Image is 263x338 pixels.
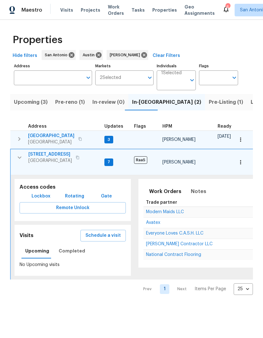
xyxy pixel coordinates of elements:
label: Flags [199,64,238,68]
button: Lockbox [29,191,53,202]
span: [PERSON_NAME] [162,160,196,164]
span: Address [28,124,47,129]
label: Individuals [157,64,196,68]
div: [PERSON_NAME] [107,50,148,60]
h5: Visits [20,232,33,239]
span: In-review (0) [92,98,125,107]
span: Geo Assignments [184,4,215,16]
label: Address [14,64,92,68]
span: HPM [162,124,172,129]
span: RaaS [134,156,147,164]
p: Items Per Page [195,286,226,292]
span: Work Orders [149,187,181,196]
span: Upcoming [25,247,49,255]
span: 3 [105,137,113,142]
span: Properties [152,7,177,13]
span: Flags [134,124,146,129]
div: Earliest renovation start date (first business day after COE or Checkout) [218,124,237,129]
span: Everyone Loves C.A.S.H. LLC [146,231,203,235]
span: Work Orders [108,4,124,16]
span: Hide filters [13,52,37,60]
a: Avatex [146,221,160,224]
span: Gate [99,192,114,200]
span: Projects [81,7,100,13]
span: Austin [83,52,97,58]
span: Tasks [131,8,145,12]
span: Schedule a visit [85,232,121,240]
button: Open [230,73,239,82]
span: Completed [59,247,85,255]
button: Schedule a visit [80,230,126,241]
p: No Upcoming visits [20,262,126,268]
span: 7 [105,159,113,165]
div: San Antonio [42,50,76,60]
h5: Access codes [20,184,126,191]
div: 6 [225,4,230,10]
span: Notes [191,187,206,196]
span: Pre-Listing (1) [209,98,243,107]
span: Pre-reno (1) [55,98,85,107]
button: Open [145,73,154,82]
span: [GEOGRAPHIC_DATA] [28,139,74,145]
a: [PERSON_NAME] Contractor LLC [146,242,213,246]
button: Hide filters [10,50,40,62]
a: Modern Maids LLC [146,210,184,214]
span: Maestro [21,7,42,13]
button: Rotating [62,191,87,202]
span: [GEOGRAPHIC_DATA] [28,158,72,164]
span: [GEOGRAPHIC_DATA] [28,133,74,139]
span: Lockbox [32,192,50,200]
span: Properties [13,37,62,43]
button: Remote Unlock [20,202,126,214]
button: Open [84,73,93,82]
span: [STREET_ADDRESS] [28,151,72,158]
a: National Contract Flooring [146,253,201,257]
span: [PERSON_NAME] [110,52,143,58]
button: Gate [96,191,116,202]
span: Trade partner [146,200,177,205]
span: 2 Selected [100,75,121,80]
span: 1 Selected [161,70,182,76]
span: Remote Unlock [25,204,121,212]
div: Austin [79,50,103,60]
span: [DATE] [218,134,231,139]
div: 25 [234,281,253,297]
span: Ready [218,124,231,129]
span: Updates [104,124,123,129]
span: [PERSON_NAME] [162,137,196,142]
span: Visits [60,7,73,13]
button: Clear Filters [150,50,183,62]
label: Markets [95,64,154,68]
span: Rotating [65,192,84,200]
span: San Antonio [45,52,70,58]
span: Upcoming (3) [14,98,48,107]
span: In-[GEOGRAPHIC_DATA] (2) [132,98,201,107]
a: Everyone Loves C.A.S.H. LLC [146,231,203,235]
span: Clear Filters [153,52,180,60]
nav: Pagination Navigation [137,283,253,295]
a: Goto page 1 [160,284,169,294]
button: Open [188,76,196,85]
